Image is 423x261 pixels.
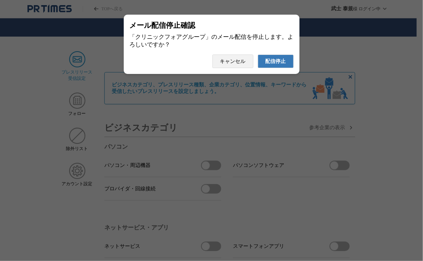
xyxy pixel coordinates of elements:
span: 配信停止 [266,58,286,65]
div: 「クリニックフォアグループ」のメール配信を停止します。よろしいですか？ [130,33,294,49]
span: メール配信停止確認 [130,20,196,30]
button: キャンセル [212,55,253,68]
span: キャンセル [220,58,246,65]
button: 配信停止 [258,55,294,68]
